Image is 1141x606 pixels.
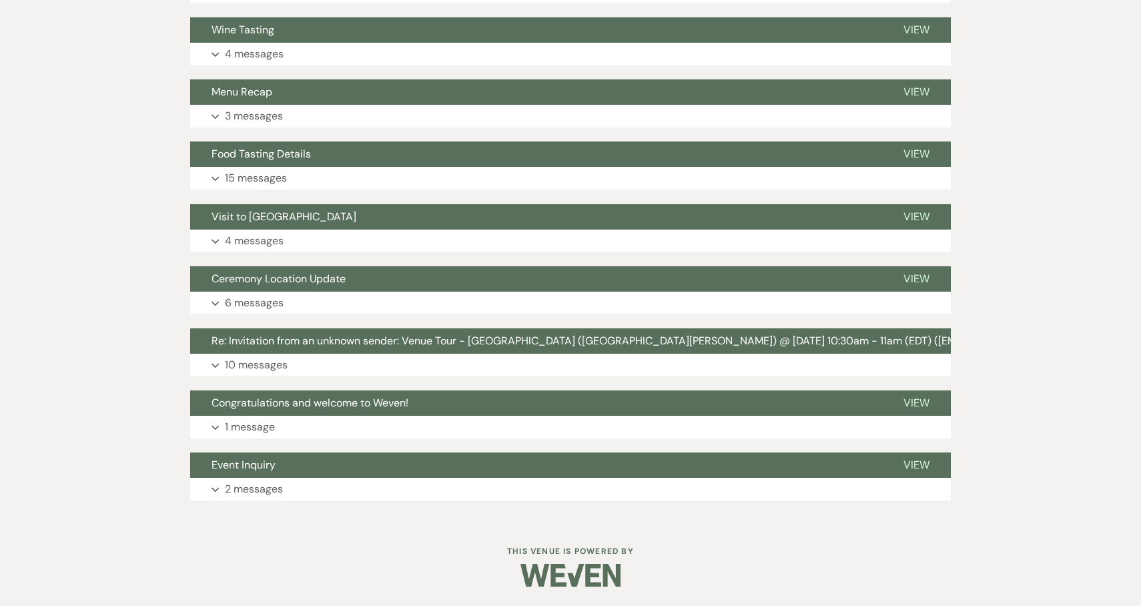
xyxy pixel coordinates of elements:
p: 2 messages [225,481,283,498]
p: 10 messages [225,356,288,374]
button: View [882,204,951,230]
span: Re: Invitation from an unknown sender: Venue Tour - [GEOGRAPHIC_DATA] ([GEOGRAPHIC_DATA][PERSON_N... [212,334,1118,348]
button: View [882,390,951,416]
button: Congratulations and welcome to Weven! [190,390,882,416]
button: Ceremony Location Update [190,266,882,292]
button: View [882,79,951,105]
button: 4 messages [190,43,951,65]
span: Ceremony Location Update [212,272,346,286]
span: View [903,147,929,161]
button: Wine Tasting [190,17,882,43]
button: View [882,17,951,43]
span: Congratulations and welcome to Weven! [212,396,408,410]
span: Food Tasting Details [212,147,311,161]
button: 6 messages [190,292,951,314]
p: 6 messages [225,294,284,312]
button: 3 messages [190,105,951,127]
p: 3 messages [225,107,283,125]
button: 10 messages [190,354,951,376]
p: 15 messages [225,170,287,187]
button: 2 messages [190,478,951,501]
span: View [903,272,929,286]
button: 4 messages [190,230,951,252]
span: View [903,210,929,224]
button: View [882,266,951,292]
button: Food Tasting Details [190,141,882,167]
p: 4 messages [225,232,284,250]
button: 1 message [190,416,951,438]
button: View [882,452,951,478]
button: 15 messages [190,167,951,190]
button: Re: Invitation from an unknown sender: Venue Tour - [GEOGRAPHIC_DATA] ([GEOGRAPHIC_DATA][PERSON_N... [190,328,1118,354]
button: Visit to [GEOGRAPHIC_DATA] [190,204,882,230]
button: Menu Recap [190,79,882,105]
button: View [882,141,951,167]
p: 1 message [225,418,275,436]
img: Weven Logo [520,552,621,599]
span: Menu Recap [212,85,272,99]
span: View [903,458,929,472]
span: View [903,23,929,37]
span: Wine Tasting [212,23,274,37]
span: Visit to [GEOGRAPHIC_DATA] [212,210,356,224]
p: 4 messages [225,45,284,63]
span: Event Inquiry [212,458,276,472]
button: Event Inquiry [190,452,882,478]
span: View [903,396,929,410]
span: View [903,85,929,99]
